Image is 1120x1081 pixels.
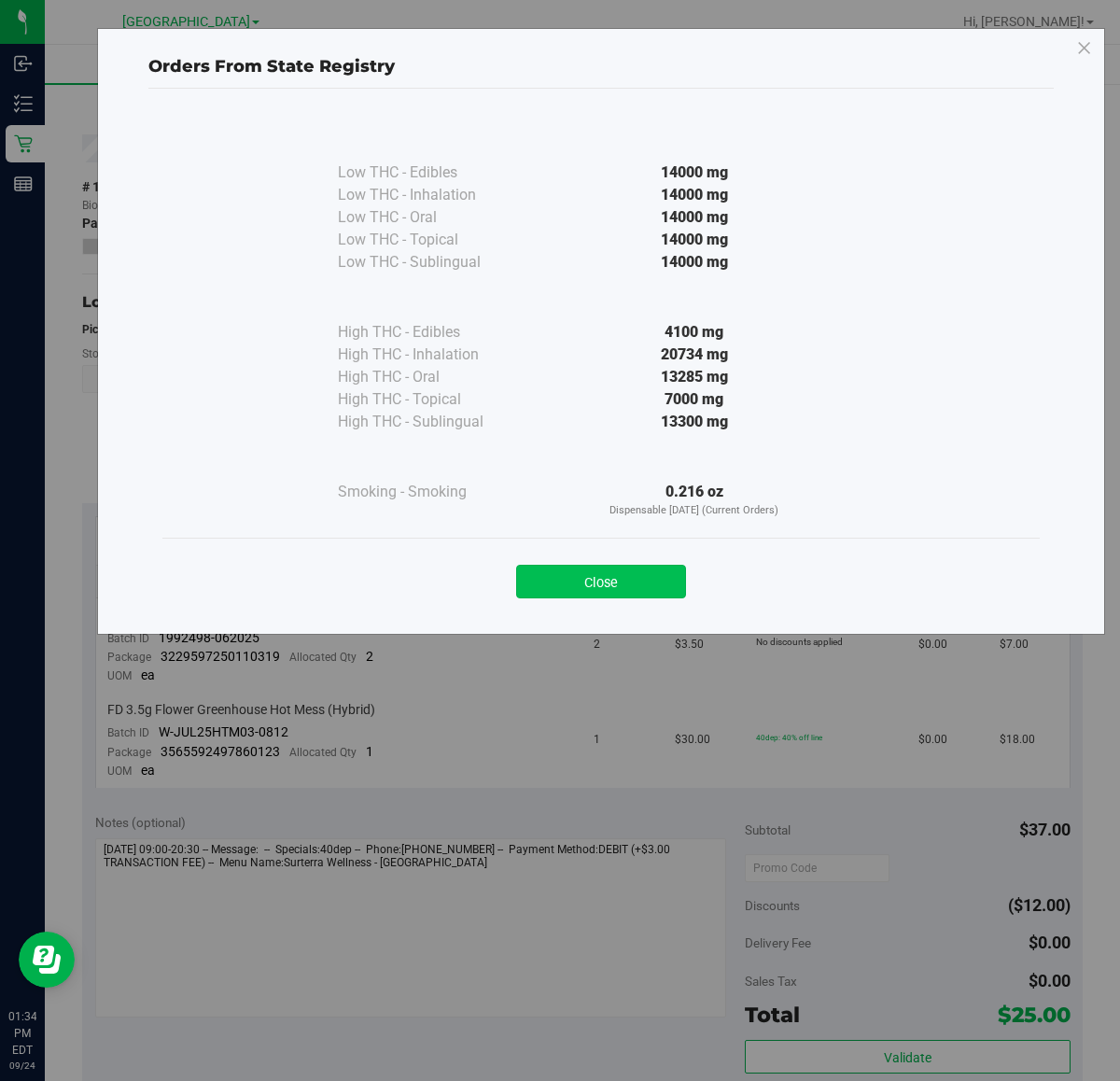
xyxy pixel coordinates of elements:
div: High THC - Sublingual [338,411,525,433]
div: 20734 mg [525,344,864,366]
div: 14000 mg [525,251,864,274]
div: High THC - Oral [338,366,525,388]
div: 4100 mg [525,321,864,344]
div: 7000 mg [525,388,864,411]
button: Close [516,565,686,598]
div: Smoking - Smoking [338,481,525,503]
div: 0.216 oz [525,481,864,519]
div: 13300 mg [525,411,864,433]
div: High THC - Edibles [338,321,525,344]
div: 14000 mg [525,206,864,229]
div: 14000 mg [525,184,864,206]
div: High THC - Inhalation [338,344,525,366]
p: Dispensable [DATE] (Current Orders) [525,503,864,519]
div: High THC - Topical [338,388,525,411]
div: 13285 mg [525,366,864,388]
span: Orders From State Registry [148,56,395,77]
div: Low THC - Oral [338,206,525,229]
div: Low THC - Sublingual [338,251,525,274]
div: Low THC - Edibles [338,161,525,184]
div: Low THC - Inhalation [338,184,525,206]
iframe: Resource center [19,932,75,988]
div: 14000 mg [525,161,864,184]
div: 14000 mg [525,229,864,251]
div: Low THC - Topical [338,229,525,251]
